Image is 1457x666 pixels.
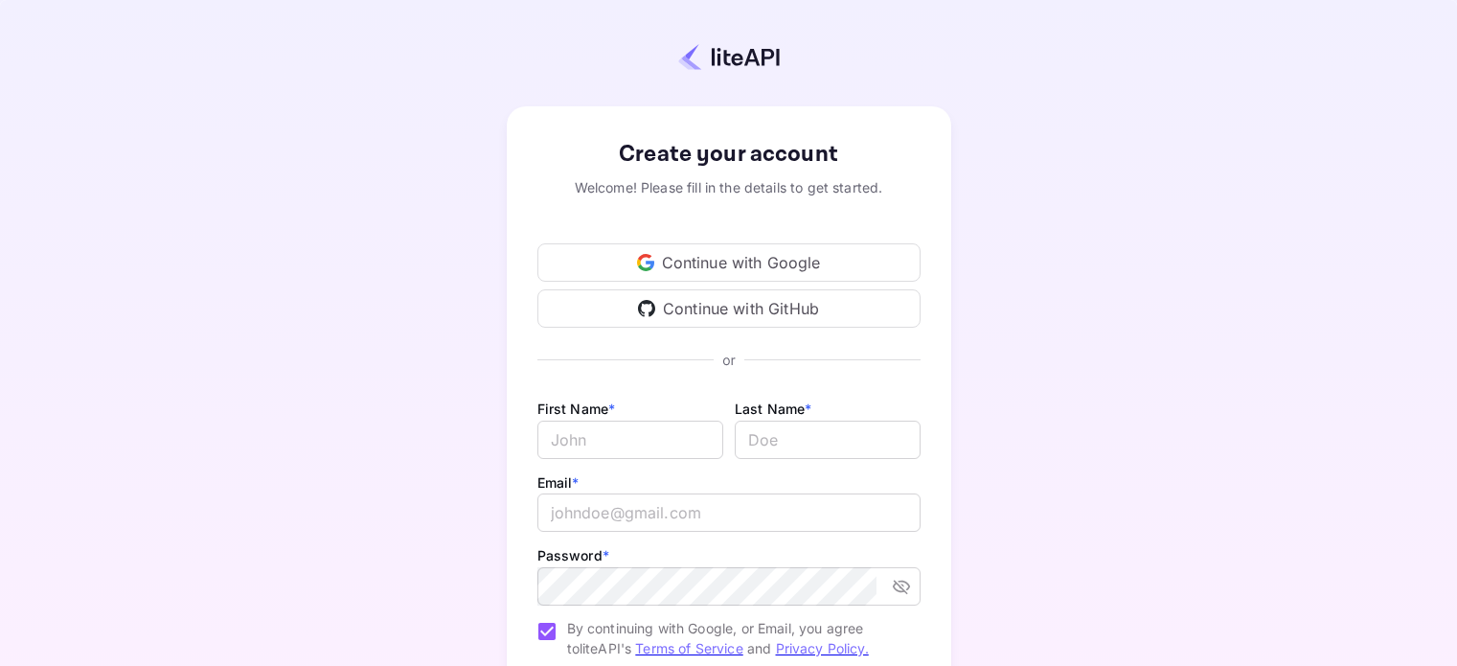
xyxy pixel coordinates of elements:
[735,401,812,417] label: Last Name
[537,421,723,459] input: John
[635,640,742,656] a: Terms of Service
[567,618,905,658] span: By continuing with Google, or Email, you agree to liteAPI's and
[537,494,921,532] input: johndoe@gmail.com
[537,177,921,197] div: Welcome! Please fill in the details to get started.
[537,289,921,328] div: Continue with GitHub
[537,547,609,563] label: Password
[776,640,869,656] a: Privacy Policy.
[537,474,580,491] label: Email
[678,43,780,71] img: liteapi
[537,243,921,282] div: Continue with Google
[537,401,616,417] label: First Name
[735,421,921,459] input: Doe
[537,137,921,172] div: Create your account
[884,569,919,604] button: toggle password visibility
